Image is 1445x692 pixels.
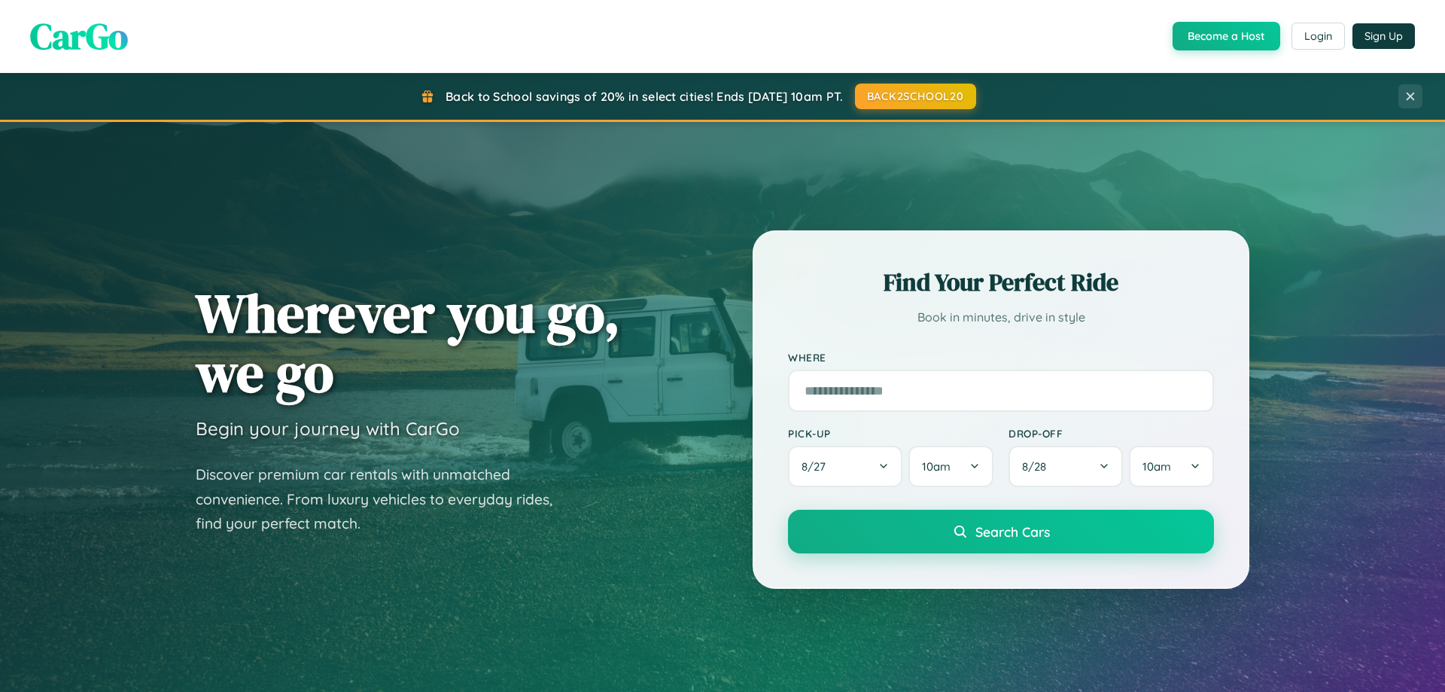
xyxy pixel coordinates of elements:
label: Drop-off [1008,427,1214,440]
p: Discover premium car rentals with unmatched convenience. From luxury vehicles to everyday rides, ... [196,462,572,536]
p: Book in minutes, drive in style [788,306,1214,328]
span: 10am [1142,459,1171,474]
h1: Wherever you go, we go [196,283,620,402]
label: Pick-up [788,427,993,440]
button: 8/27 [788,446,902,487]
h2: Find Your Perfect Ride [788,266,1214,299]
span: CarGo [30,11,128,61]
span: 8 / 27 [802,459,833,474]
label: Where [788,351,1214,364]
button: Become a Host [1173,22,1280,50]
button: 10am [908,446,993,487]
button: Search Cars [788,510,1214,553]
button: BACK2SCHOOL20 [855,84,976,109]
button: Login [1291,23,1345,50]
button: Sign Up [1352,23,1415,49]
span: Search Cars [975,523,1050,540]
h3: Begin your journey with CarGo [196,417,460,440]
button: 8/28 [1008,446,1123,487]
span: 8 / 28 [1022,459,1054,474]
span: Back to School savings of 20% in select cities! Ends [DATE] 10am PT. [446,89,843,104]
span: 10am [922,459,951,474]
button: 10am [1129,446,1214,487]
